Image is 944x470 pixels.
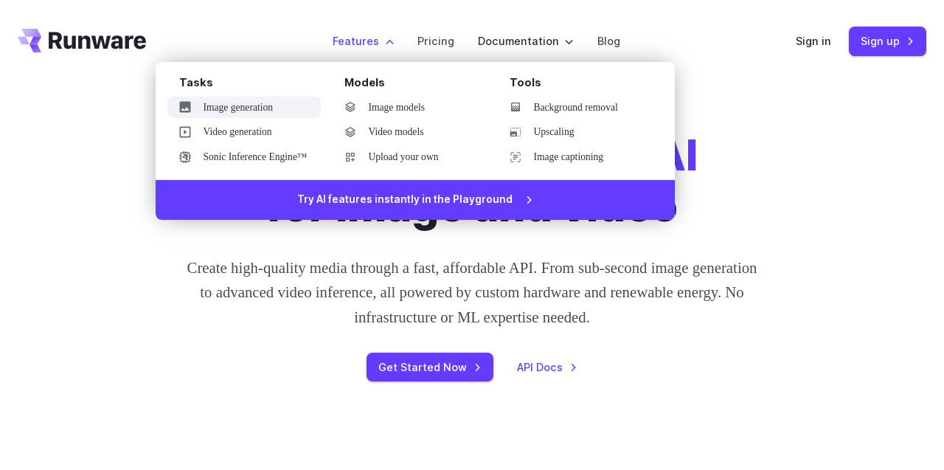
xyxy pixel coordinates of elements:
[344,74,486,97] div: Models
[156,180,675,220] a: Try AI features instantly in the Playground
[849,27,926,55] a: Sign up
[167,121,321,143] a: Video generation
[510,74,651,97] div: Tools
[796,32,831,49] a: Sign in
[517,359,577,376] a: API Docs
[333,146,486,168] a: Upload your own
[597,32,620,49] a: Blog
[367,353,493,381] a: Get Started Now
[333,32,394,49] label: Features
[478,32,574,49] label: Documentation
[181,255,763,329] p: Create high-quality media through a fast, affordable API. From sub-second image generation to adv...
[498,97,651,119] a: Background removal
[179,74,321,97] div: Tasks
[333,97,486,119] a: Image models
[417,32,454,49] a: Pricing
[333,121,486,143] a: Video models
[167,146,321,168] a: Sonic Inference Engine™
[18,29,146,52] a: Go to /
[498,146,651,168] a: Image captioning
[167,97,321,119] a: Image generation
[498,121,651,143] a: Upscaling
